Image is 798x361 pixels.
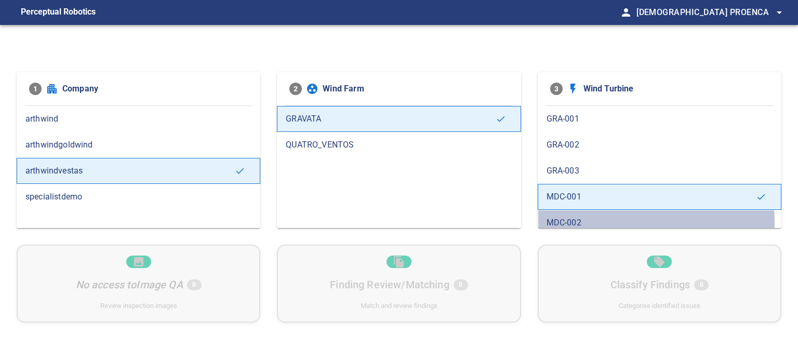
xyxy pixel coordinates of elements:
span: [DEMOGRAPHIC_DATA] Proenca [636,5,786,20]
div: arthwindvestas [17,158,260,184]
span: arthwindvestas [25,165,235,177]
div: specialistdemo [17,184,260,210]
span: 3 [550,83,563,95]
span: 2 [289,83,302,95]
button: [DEMOGRAPHIC_DATA] Proenca [632,2,786,23]
figcaption: Perceptual Robotics [21,4,96,21]
div: GRA-002 [538,132,781,158]
span: specialistdemo [25,191,251,203]
span: MDC-002 [547,217,773,229]
span: arrow_drop_down [773,6,786,19]
span: GRA-002 [547,139,773,151]
span: MDC-001 [547,191,756,203]
span: 1 [29,83,42,95]
div: arthwindgoldwind [17,132,260,158]
div: MDC-001 [538,184,781,210]
div: QUATRO_VENTOS [277,132,521,158]
span: GRA-001 [547,113,773,125]
span: Wind Turbine [583,83,769,95]
span: Wind Farm [323,83,508,95]
span: GRA-003 [547,165,773,177]
div: arthwind [17,106,260,132]
div: GRA-001 [538,106,781,132]
div: MDC-002 [538,210,781,236]
span: arthwind [25,113,251,125]
div: GRA-003 [538,158,781,184]
div: GRAVATA [277,106,521,132]
span: Company [62,83,248,95]
span: arthwindgoldwind [25,139,251,151]
span: QUATRO_VENTOS [286,139,512,151]
span: GRAVATA [286,113,495,125]
span: person [620,6,632,19]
